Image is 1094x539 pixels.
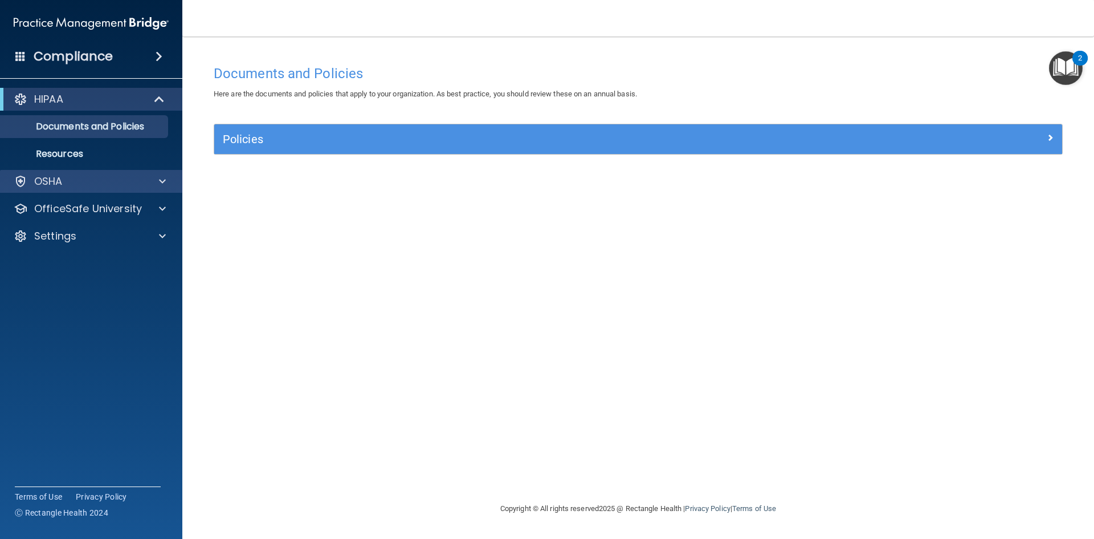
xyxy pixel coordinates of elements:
span: Here are the documents and policies that apply to your organization. As best practice, you should... [214,90,637,98]
div: Copyright © All rights reserved 2025 @ Rectangle Health | | [430,491,846,527]
p: Resources [7,148,163,160]
a: Terms of Use [732,504,776,513]
p: Documents and Policies [7,121,163,132]
a: Terms of Use [15,491,62,502]
iframe: Drift Widget Chat Controller [897,458,1080,504]
div: 2 [1078,58,1082,73]
span: Ⓒ Rectangle Health 2024 [15,507,108,518]
h4: Compliance [34,48,113,64]
button: Open Resource Center, 2 new notifications [1049,51,1083,85]
a: OSHA [14,175,166,188]
a: Settings [14,229,166,243]
p: HIPAA [34,92,63,106]
a: OfficeSafe University [14,202,166,216]
p: OfficeSafe University [34,202,142,216]
a: Privacy Policy [685,504,730,513]
p: Settings [34,229,76,243]
h5: Policies [223,133,842,145]
img: PMB logo [14,12,169,35]
h4: Documents and Policies [214,66,1063,81]
p: OSHA [34,175,63,188]
a: Policies [223,130,1054,148]
a: Privacy Policy [76,491,127,502]
a: HIPAA [14,92,165,106]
